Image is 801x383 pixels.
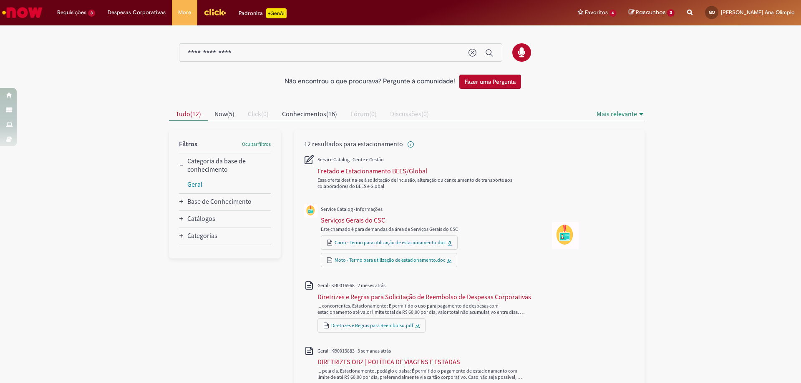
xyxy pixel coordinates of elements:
span: 3 [667,9,675,17]
span: 3 [88,10,95,17]
h2: Não encontrou o que procurava? Pergunte à comunidade! [285,78,455,85]
p: +GenAi [266,8,287,18]
button: Fazer uma Pergunta [459,75,521,89]
span: [PERSON_NAME] Ana Olimpio [721,9,795,16]
span: Favoritos [585,8,608,17]
span: Rascunhos [636,8,666,16]
div: Padroniza [239,8,287,18]
span: GO [709,10,715,15]
span: Despesas Corporativas [108,8,166,17]
a: Rascunhos [629,9,675,17]
img: ServiceNow [1,4,44,21]
span: 4 [610,10,617,17]
span: Requisições [57,8,86,17]
span: More [178,8,191,17]
img: click_logo_yellow_360x200.png [204,6,226,18]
